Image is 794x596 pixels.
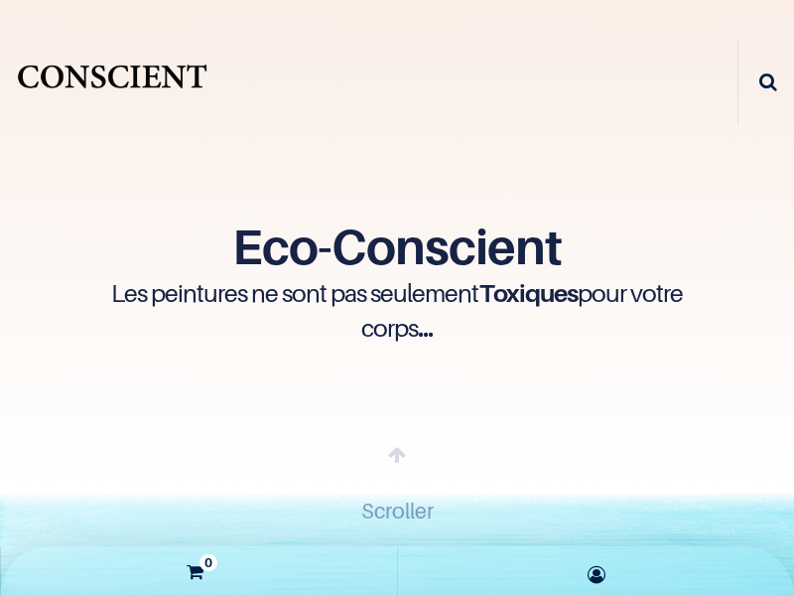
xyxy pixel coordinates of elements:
[99,276,695,346] h3: Les peintures ne sont pas seulement pour votre corps
[418,313,433,343] span: ...
[55,226,739,266] h1: Eco-Conscient
[479,278,578,308] span: Toxiques
[6,546,392,596] a: 0
[15,58,209,107] img: CONSCIENT
[199,554,217,571] sup: 0
[15,58,209,107] a: Logo of CONSCIENT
